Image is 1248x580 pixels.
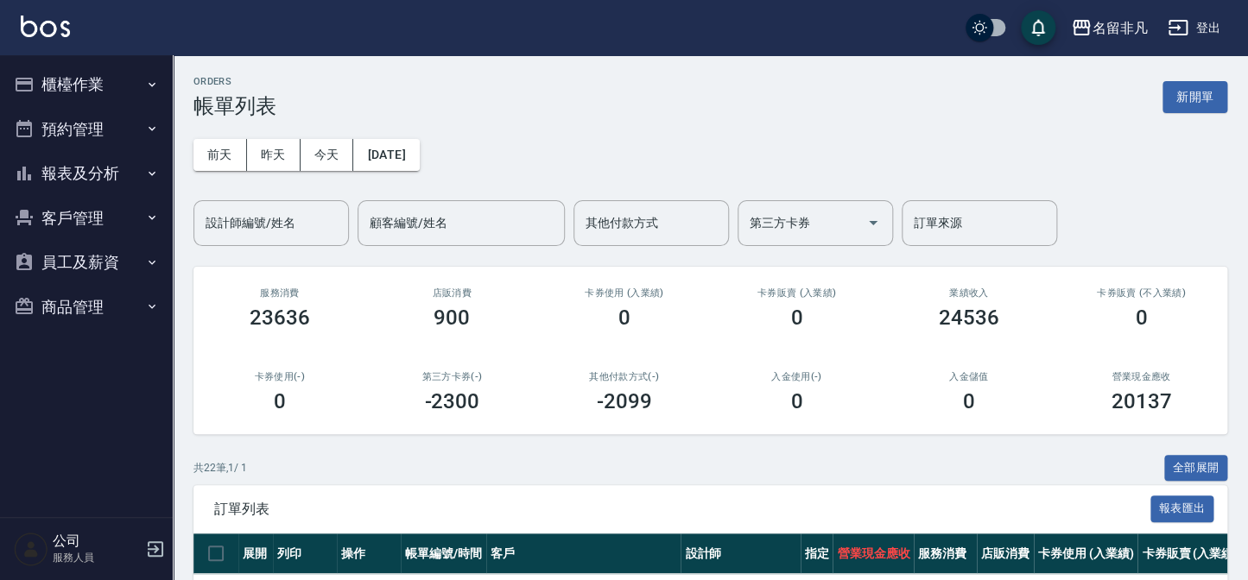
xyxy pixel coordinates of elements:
[193,460,247,476] p: 共 22 筆, 1 / 1
[559,371,690,382] h2: 其他付款方式(-)
[977,533,1034,574] th: 店販消費
[53,550,141,565] p: 服務人員
[7,151,166,196] button: 報表及分析
[238,533,273,574] th: 展開
[273,533,337,574] th: 列印
[193,139,247,171] button: 前天
[14,532,48,566] img: Person
[1092,17,1147,39] div: 名留非凡
[7,285,166,330] button: 商品管理
[939,306,999,330] h3: 24536
[247,139,301,171] button: 昨天
[1161,12,1227,44] button: 登出
[353,139,419,171] button: [DATE]
[434,306,470,330] h3: 900
[859,209,887,236] button: Open
[1111,389,1171,413] h3: 20137
[387,371,518,382] h2: 第三方卡券(-)
[1135,306,1147,330] h3: 0
[903,371,1035,382] h2: 入金儲值
[274,389,286,413] h3: 0
[337,533,401,574] th: 操作
[1162,81,1227,113] button: 新開單
[424,389,479,413] h3: -2300
[1162,88,1227,104] a: 新開單
[1150,495,1214,522] button: 報表匯出
[903,287,1035,299] h2: 業績收入
[681,533,800,574] th: 設計師
[214,501,1150,518] span: 訂單列表
[7,196,166,241] button: 客戶管理
[1064,10,1154,46] button: 名留非凡
[1021,10,1055,45] button: save
[1137,533,1242,574] th: 卡券販賣 (入業績)
[1150,500,1214,516] a: 報表匯出
[618,306,630,330] h3: 0
[7,107,166,152] button: 預約管理
[559,287,690,299] h2: 卡券使用 (入業績)
[914,533,977,574] th: 服務消費
[193,76,276,87] h2: ORDERS
[801,533,833,574] th: 指定
[250,306,310,330] h3: 23636
[1034,533,1138,574] th: 卡券使用 (入業績)
[193,94,276,118] h3: 帳單列表
[790,389,802,413] h3: 0
[301,139,354,171] button: 今天
[486,533,681,574] th: 客戶
[7,240,166,285] button: 員工及薪資
[214,287,345,299] h3: 服務消費
[1076,287,1207,299] h2: 卡券販賣 (不入業績)
[214,371,345,382] h2: 卡券使用(-)
[53,533,141,550] h5: 公司
[21,16,70,37] img: Logo
[597,389,652,413] h3: -2099
[1164,455,1228,482] button: 全部展開
[7,62,166,107] button: 櫃檯作業
[732,287,863,299] h2: 卡券販賣 (入業績)
[963,389,975,413] h3: 0
[833,533,914,574] th: 營業現金應收
[387,287,518,299] h2: 店販消費
[790,306,802,330] h3: 0
[732,371,863,382] h2: 入金使用(-)
[401,533,486,574] th: 帳單編號/時間
[1076,371,1207,382] h2: 營業現金應收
